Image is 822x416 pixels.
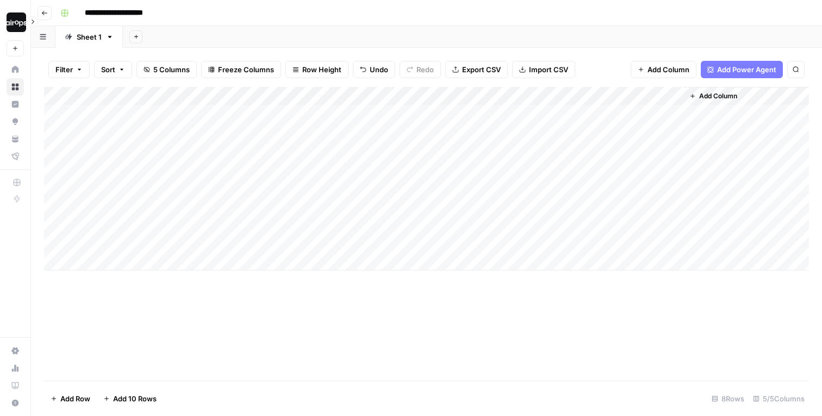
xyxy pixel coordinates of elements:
span: Add 10 Rows [113,393,157,404]
span: Redo [416,64,434,75]
button: 5 Columns [136,61,197,78]
img: Dille-Sandbox Logo [7,12,26,32]
button: Add Column [631,61,696,78]
button: Export CSV [445,61,508,78]
button: Import CSV [512,61,575,78]
button: Sort [94,61,132,78]
span: Add Column [699,91,737,101]
a: Your Data [7,130,24,148]
button: Workspace: Dille-Sandbox [7,9,24,36]
a: Insights [7,96,24,113]
a: Flightpath [7,148,24,165]
button: Add Power Agent [701,61,783,78]
button: Add 10 Rows [97,390,163,407]
button: Freeze Columns [201,61,281,78]
div: 8 Rows [707,390,749,407]
a: Usage [7,360,24,377]
a: Settings [7,342,24,360]
span: 5 Columns [153,64,190,75]
span: Freeze Columns [218,64,274,75]
button: Add Row [44,390,97,407]
div: Sheet 1 [77,31,102,42]
span: Add Column [647,64,689,75]
button: Filter [48,61,90,78]
a: Sheet 1 [55,26,123,48]
a: Opportunities [7,113,24,130]
span: Export CSV [462,64,501,75]
a: Learning Hub [7,377,24,394]
a: Home [7,61,24,78]
span: Import CSV [529,64,568,75]
button: Row Height [285,61,348,78]
span: Filter [55,64,73,75]
a: Browse [7,78,24,96]
button: Help + Support [7,394,24,412]
button: Add Column [685,89,742,103]
span: Row Height [302,64,341,75]
div: 5/5 Columns [749,390,809,407]
button: Redo [400,61,441,78]
span: Add Row [60,393,90,404]
span: Undo [370,64,388,75]
span: Add Power Agent [717,64,776,75]
button: Undo [353,61,395,78]
span: Sort [101,64,115,75]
